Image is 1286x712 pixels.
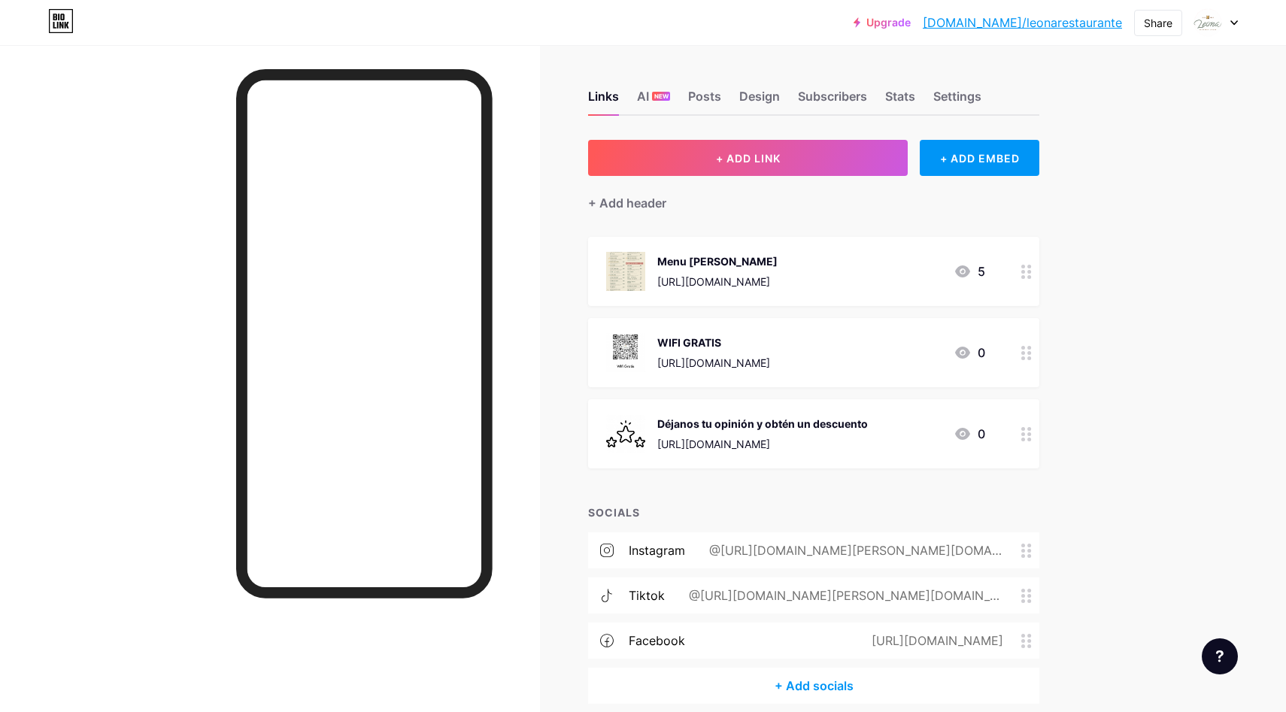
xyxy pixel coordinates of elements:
div: Share [1144,15,1172,31]
a: Upgrade [854,17,911,29]
div: @[URL][DOMAIN_NAME][PERSON_NAME][DOMAIN_NAME] [685,541,1021,559]
div: 0 [954,344,985,362]
div: [URL][DOMAIN_NAME] [657,274,778,289]
img: WIFI GRATIS [606,333,645,372]
div: Posts [688,87,721,114]
div: 5 [954,262,985,280]
div: [URL][DOMAIN_NAME] [848,632,1021,650]
div: 0 [954,425,985,443]
div: Stats [885,87,915,114]
div: Links [588,87,619,114]
div: + Add socials [588,668,1039,704]
div: Design [739,87,780,114]
div: facebook [629,632,685,650]
img: leonarestaurante [1193,8,1222,37]
div: Menu [PERSON_NAME] [657,253,778,269]
span: NEW [654,92,669,101]
div: instagram [629,541,685,559]
div: Déjanos tu opinión y obtén un descuento [657,416,868,432]
span: + ADD LINK [716,152,781,165]
div: tiktok [629,586,665,604]
div: [URL][DOMAIN_NAME] [657,355,770,371]
div: SOCIALS [588,504,1039,520]
div: + ADD EMBED [920,140,1039,176]
div: + Add header [588,194,666,212]
button: + ADD LINK [588,140,908,176]
img: Déjanos tu opinión y obtén un descuento [606,414,645,453]
div: AI [637,87,670,114]
div: WIFI GRATIS [657,335,770,350]
div: Settings [933,87,981,114]
div: [URL][DOMAIN_NAME] [657,436,868,452]
img: Menu Leona [606,252,645,291]
a: [DOMAIN_NAME]/leonarestaurante [923,14,1122,32]
div: @[URL][DOMAIN_NAME][PERSON_NAME][DOMAIN_NAME] [665,586,1021,604]
div: Subscribers [798,87,867,114]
